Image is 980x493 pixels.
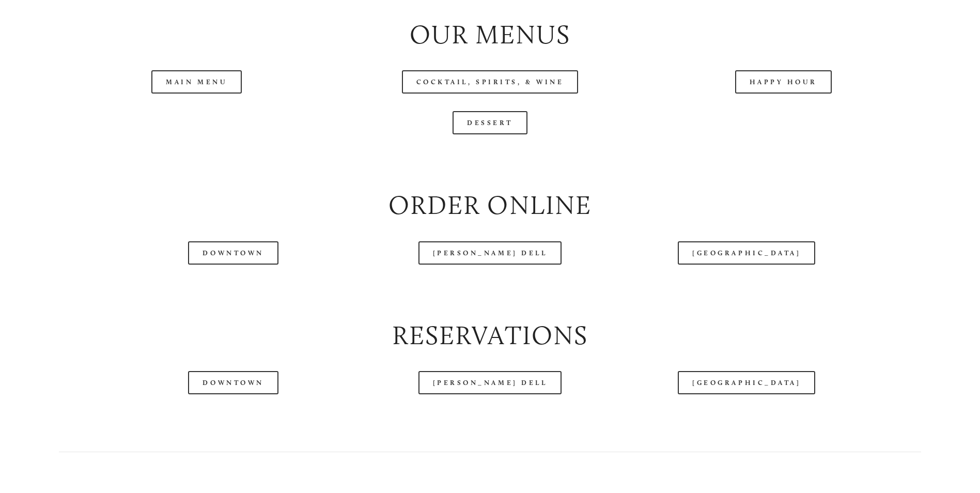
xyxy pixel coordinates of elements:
[418,241,562,265] a: [PERSON_NAME] Dell
[188,371,278,394] a: Downtown
[59,317,921,354] h2: Reservations
[678,241,815,265] a: [GEOGRAPHIC_DATA]
[453,111,527,134] a: Dessert
[678,371,815,394] a: [GEOGRAPHIC_DATA]
[59,187,921,224] h2: Order Online
[188,241,278,265] a: Downtown
[418,371,562,394] a: [PERSON_NAME] Dell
